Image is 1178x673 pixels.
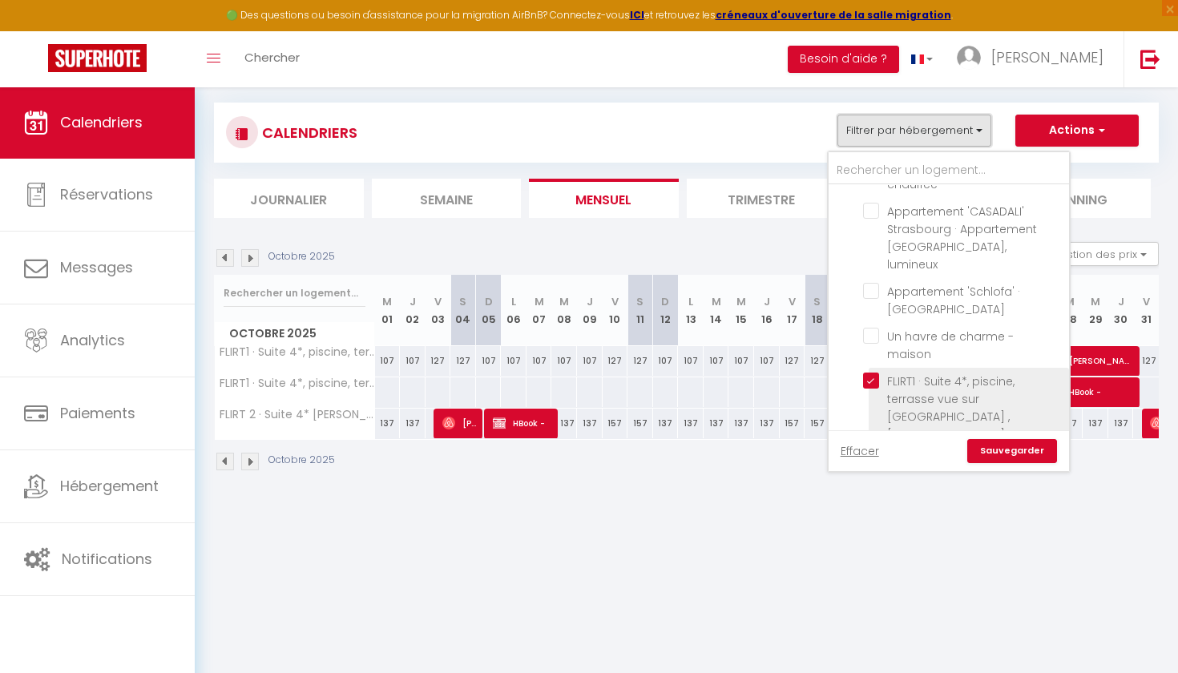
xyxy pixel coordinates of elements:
[214,179,364,218] li: Journalier
[551,409,577,438] div: 137
[529,179,679,218] li: Mensuel
[476,275,502,346] th: 05
[789,294,796,309] abbr: V
[827,151,1071,473] div: Filtrer par hébergement
[603,275,628,346] th: 10
[712,294,721,309] abbr: M
[501,275,526,346] th: 06
[1015,115,1139,147] button: Actions
[653,346,679,376] div: 107
[400,275,426,346] th: 02
[587,294,593,309] abbr: J
[1133,346,1159,376] div: 127
[704,409,729,438] div: 137
[1143,294,1150,309] abbr: V
[485,294,493,309] abbr: D
[1108,275,1134,346] th: 30
[1039,242,1159,266] button: Gestion des prix
[716,8,951,22] strong: créneaux d'ouverture de la salle migration
[603,346,628,376] div: 127
[13,6,61,54] button: Ouvrir le widget de chat LiveChat
[688,294,693,309] abbr: L
[551,346,577,376] div: 107
[728,275,754,346] th: 15
[661,294,669,309] abbr: D
[1091,294,1100,309] abbr: M
[627,275,653,346] th: 11
[754,346,780,376] div: 107
[788,46,899,73] button: Besoin d'aide ?
[511,294,516,309] abbr: L
[678,275,704,346] th: 13
[837,115,991,147] button: Filtrer par hébergement
[704,275,729,346] th: 14
[630,8,644,22] a: ICI
[967,439,1057,463] a: Sauvegarder
[559,294,569,309] abbr: M
[60,257,133,277] span: Messages
[687,179,837,218] li: Trimestre
[887,328,1014,362] span: Un havre de charme - maison
[501,346,526,376] div: 107
[382,294,392,309] abbr: M
[829,156,1069,185] input: Rechercher un logement...
[493,408,553,438] span: HBook -
[244,49,300,66] span: Chercher
[603,409,628,438] div: 157
[1049,377,1135,407] span: HBook -
[375,275,401,346] th: 01
[215,322,374,345] span: Octobre 2025
[728,409,754,438] div: 137
[780,346,805,376] div: 127
[1133,275,1159,346] th: 31
[728,346,754,376] div: 107
[1118,294,1124,309] abbr: J
[577,409,603,438] div: 137
[400,346,426,376] div: 107
[60,112,143,132] span: Calendriers
[805,275,830,346] th: 18
[442,408,477,438] span: [PERSON_NAME]
[450,275,476,346] th: 04
[450,346,476,376] div: 127
[372,179,522,218] li: Semaine
[217,377,377,389] span: FLIRT1 · Suite 4*, piscine, terrasse vue sur [GEOGRAPHIC_DATA] ,[GEOGRAPHIC_DATA]
[754,275,780,346] th: 16
[991,47,1103,67] span: [PERSON_NAME]
[526,275,552,346] th: 07
[60,184,153,204] span: Réservations
[887,284,1020,317] span: Appartement 'Schlofa' · [GEOGRAPHIC_DATA]
[704,346,729,376] div: 107
[375,409,401,438] div: 137
[1083,409,1108,438] div: 137
[258,115,357,151] h3: CALENDRIERS
[409,294,416,309] abbr: J
[1002,179,1152,218] li: Planning
[841,442,879,460] a: Effacer
[754,409,780,438] div: 137
[459,294,466,309] abbr: S
[426,275,451,346] th: 03
[60,476,159,496] span: Hébergement
[551,275,577,346] th: 08
[636,294,643,309] abbr: S
[764,294,770,309] abbr: J
[1049,345,1135,376] span: [PERSON_NAME]
[627,346,653,376] div: 127
[434,294,442,309] abbr: V
[426,346,451,376] div: 127
[268,249,335,264] p: Octobre 2025
[232,31,312,87] a: Chercher
[805,346,830,376] div: 127
[813,294,821,309] abbr: S
[526,346,552,376] div: 107
[653,409,679,438] div: 137
[678,346,704,376] div: 107
[678,409,704,438] div: 137
[224,279,365,308] input: Rechercher un logement...
[60,330,125,350] span: Analytics
[577,346,603,376] div: 107
[653,275,679,346] th: 12
[611,294,619,309] abbr: V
